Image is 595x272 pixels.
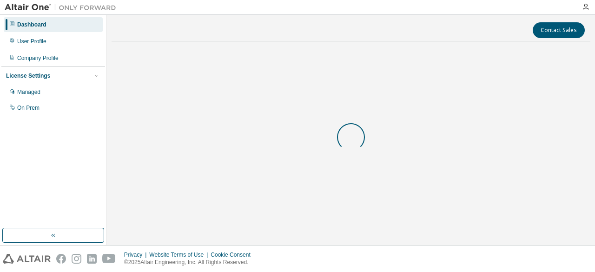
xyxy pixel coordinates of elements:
img: instagram.svg [72,254,81,264]
div: Dashboard [17,21,46,28]
img: Altair One [5,3,121,12]
button: Contact Sales [533,22,585,38]
img: altair_logo.svg [3,254,51,264]
img: linkedin.svg [87,254,97,264]
div: Privacy [124,251,149,259]
div: Website Terms of Use [149,251,211,259]
div: User Profile [17,38,46,45]
div: Company Profile [17,54,59,62]
div: On Prem [17,104,40,112]
img: facebook.svg [56,254,66,264]
img: youtube.svg [102,254,116,264]
div: Managed [17,88,40,96]
div: Cookie Consent [211,251,256,259]
p: © 2025 Altair Engineering, Inc. All Rights Reserved. [124,259,256,266]
div: License Settings [6,72,50,80]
